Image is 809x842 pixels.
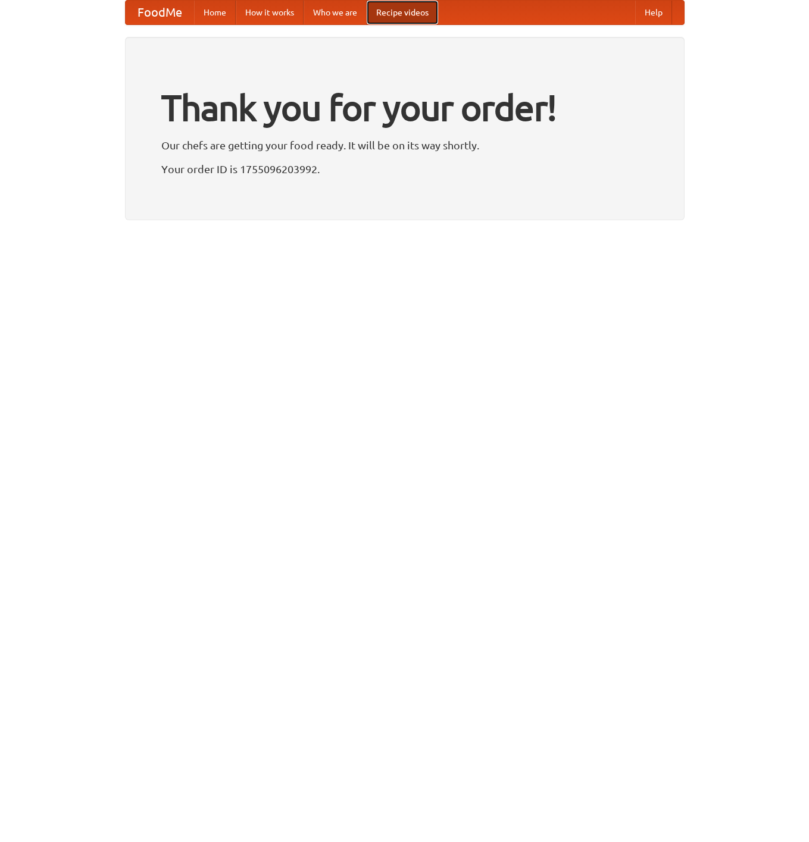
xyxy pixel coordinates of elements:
[126,1,194,24] a: FoodMe
[304,1,367,24] a: Who we are
[161,136,648,154] p: Our chefs are getting your food ready. It will be on its way shortly.
[194,1,236,24] a: Home
[161,160,648,178] p: Your order ID is 1755096203992.
[161,79,648,136] h1: Thank you for your order!
[635,1,672,24] a: Help
[367,1,438,24] a: Recipe videos
[236,1,304,24] a: How it works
